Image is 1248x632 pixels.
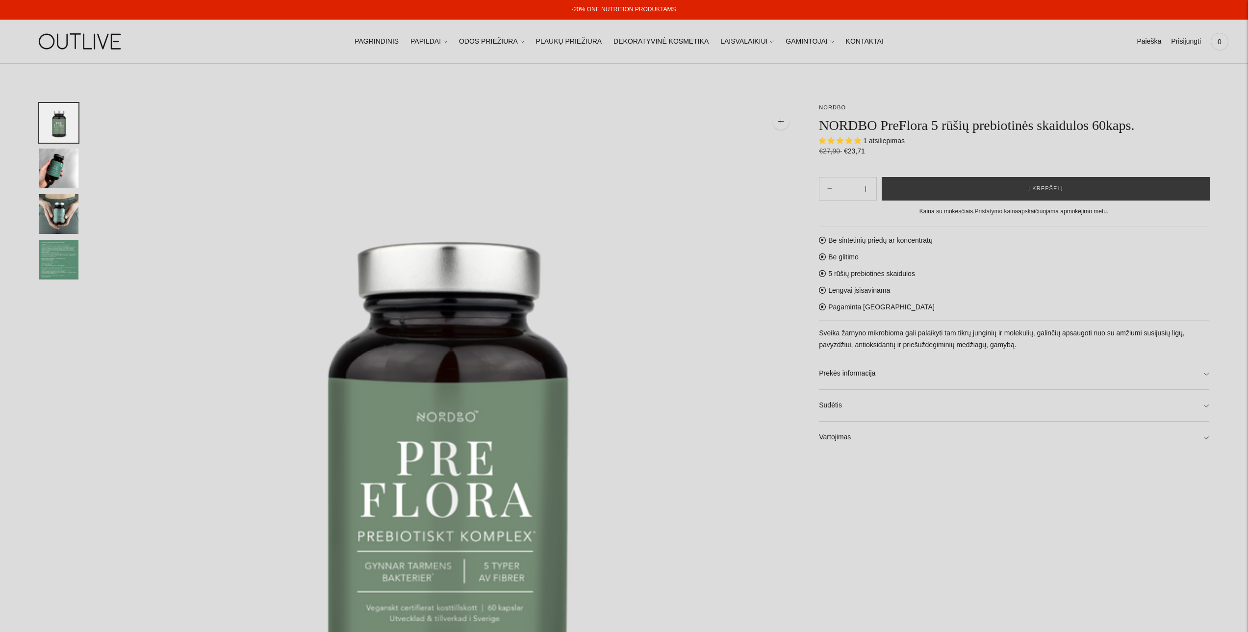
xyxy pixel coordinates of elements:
a: Pristatymo kaina [975,208,1019,215]
a: 0 [1211,31,1228,52]
a: Paieška [1137,31,1161,52]
button: Į krepšelį [882,177,1210,201]
span: €23,71 [844,147,865,155]
a: Prekės informacija [819,358,1209,389]
a: GAMINTOJAI [786,31,834,52]
a: -20% ONE NUTRITION PRODUKTAMS [571,6,676,13]
a: NORDBO [819,104,846,110]
img: OUTLIVE [20,25,142,58]
a: PLAUKŲ PRIEŽIŪRA [536,31,602,52]
a: Vartojimas [819,422,1209,453]
a: Prisijungti [1171,31,1201,52]
h1: NORDBO PreFlora 5 rūšių prebiotinės skaidulos 60kaps. [819,117,1209,134]
div: Kaina su mokesčiais. apskaičiuojama apmokėjimo metu. [819,206,1209,217]
span: 5.00 stars [819,137,863,145]
a: PAGRINDINIS [355,31,399,52]
p: Sveika žarnyno mikrobioma gali palaikyti tam tikrų junginių ir molekulių, galinčių apsaugoti nuo ... [819,328,1209,351]
button: Translation missing: en.general.accessibility.image_thumbail [39,240,78,279]
a: ODOS PRIEŽIŪRA [459,31,524,52]
input: Product quantity [840,182,855,196]
a: LAISVALAIKIUI [720,31,774,52]
a: Sudėtis [819,390,1209,421]
s: €27,90 [819,147,842,155]
button: Subtract product quantity [855,177,876,201]
div: Be sintetinių priedų ar koncentratų Be glitimo 5 rūšių prebiotinės skaidulos Lengvai įsisavinama ... [819,227,1209,453]
button: Translation missing: en.general.accessibility.image_thumbail [39,149,78,188]
span: 1 atsiliepimas [863,137,905,145]
button: Translation missing: en.general.accessibility.image_thumbail [39,103,78,143]
a: PAPILDAI [410,31,447,52]
span: 0 [1213,35,1226,49]
button: Translation missing: en.general.accessibility.image_thumbail [39,194,78,234]
a: DEKORATYVINĖ KOSMETIKA [613,31,709,52]
a: KONTAKTAI [846,31,884,52]
span: Į krepšelį [1028,184,1063,194]
button: Add product quantity [819,177,840,201]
